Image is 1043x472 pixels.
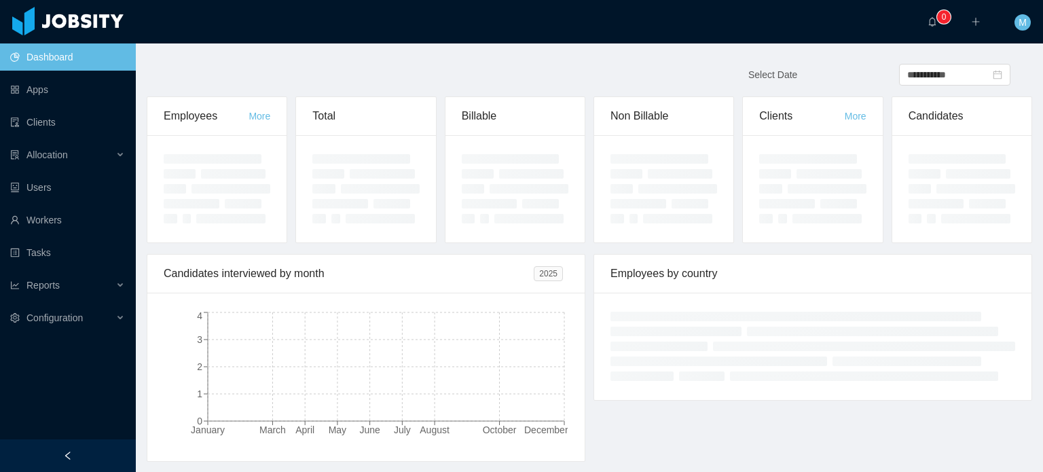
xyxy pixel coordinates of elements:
[845,111,866,122] a: More
[937,10,951,24] sup: 0
[10,239,125,266] a: icon: profileTasks
[164,97,249,135] div: Employees
[26,149,68,160] span: Allocation
[197,416,202,426] tspan: 0
[197,388,202,399] tspan: 1
[909,97,1015,135] div: Candidates
[329,424,346,435] tspan: May
[26,312,83,323] span: Configuration
[10,150,20,160] i: icon: solution
[26,280,60,291] span: Reports
[197,334,202,345] tspan: 3
[610,255,1015,293] div: Employees by country
[359,424,380,435] tspan: June
[1019,14,1027,31] span: M
[971,17,981,26] i: icon: plus
[394,424,411,435] tspan: July
[10,109,125,136] a: icon: auditClients
[10,174,125,201] a: icon: robotUsers
[10,313,20,323] i: icon: setting
[10,206,125,234] a: icon: userWorkers
[748,69,797,80] span: Select Date
[312,97,419,135] div: Total
[10,76,125,103] a: icon: appstoreApps
[191,424,225,435] tspan: January
[759,97,844,135] div: Clients
[164,255,534,293] div: Candidates interviewed by month
[462,97,568,135] div: Billable
[524,424,568,435] tspan: December
[420,424,450,435] tspan: August
[10,280,20,290] i: icon: line-chart
[249,111,270,122] a: More
[928,17,937,26] i: icon: bell
[10,43,125,71] a: icon: pie-chartDashboard
[993,70,1002,79] i: icon: calendar
[295,424,314,435] tspan: April
[483,424,517,435] tspan: October
[197,361,202,372] tspan: 2
[610,97,717,135] div: Non Billable
[534,266,563,281] span: 2025
[259,424,286,435] tspan: March
[197,310,202,321] tspan: 4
